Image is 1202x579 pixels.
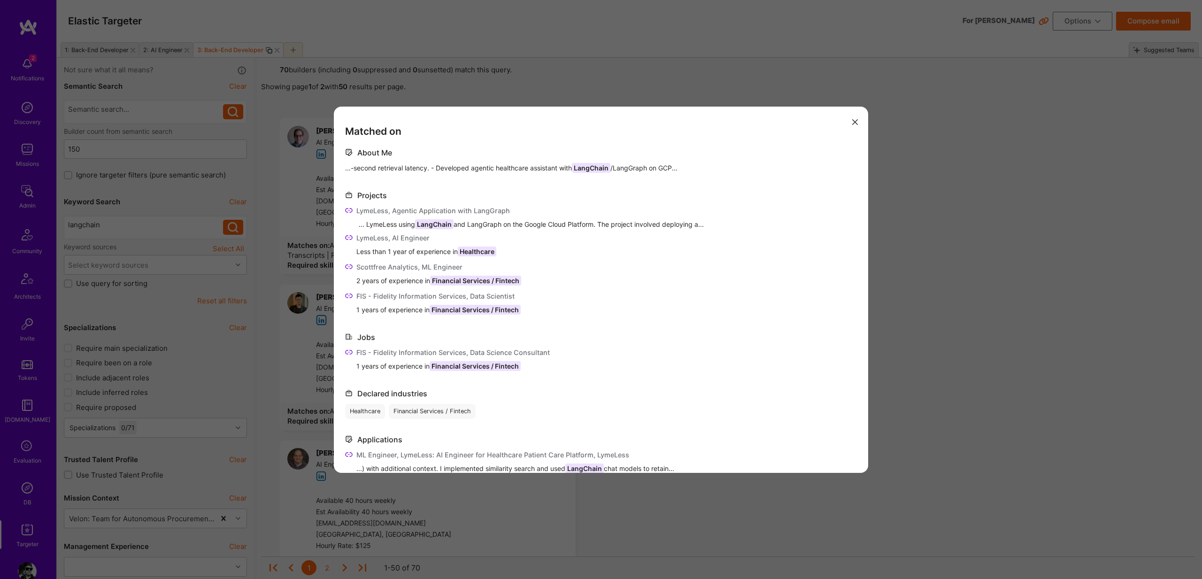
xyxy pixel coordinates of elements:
[356,450,674,460] div: ML Engineer, LymeLess: AI Engineer for Healthcare Patient Care Platform, LymeLess
[356,291,521,301] div: FIS - Fidelity Information Services, Data Scientist
[356,247,496,256] span: Less than 1 year of experience in
[430,305,521,315] span: Financial Services / Fintech
[345,191,353,199] i: icon Projects
[345,163,678,173] span: ...-second retrieval latency. - Developed agentic healthcare assistant with /LangGraph on GCP...
[345,389,353,397] i: icon DeclaredIndustries
[345,333,353,340] i: icon Jobs
[334,107,868,473] div: modal
[345,234,353,241] i: icon LinkSecondary
[345,348,353,356] i: icon LinkSecondary
[357,389,427,399] div: Declared industries
[430,276,521,286] span: Financial Services / Fintech
[357,435,402,445] div: Applications
[415,219,454,229] span: LangChain
[565,463,604,473] span: LangChain
[356,233,496,243] div: LymeLess, AI Engineer
[357,191,387,201] div: Projects
[356,463,674,473] span: ...) with additional context. I implemented similarity search and used chat models to retain...
[345,125,857,137] h3: Matched on
[458,247,496,256] span: Healthcare
[389,404,476,419] div: Financial Services / Fintech
[356,276,521,286] span: 2 years of experience in
[430,361,521,371] span: Financial Services / Fintech
[356,305,521,315] span: 1 years of experience in
[359,219,857,229] div: ... LymeLess using and LangGraph on the Google Cloud Platform. The project involved deploying a...
[345,292,353,300] i: icon LinkSecondary
[356,347,550,357] div: FIS - Fidelity Information Services, Data Science Consultant
[345,451,353,458] i: icon LinkSecondary
[345,148,353,156] i: icon AboutMe
[345,207,353,214] i: icon LinkSecondary
[345,263,353,270] i: icon LinkSecondary
[356,262,521,272] div: Scottfree Analytics, ML Engineer
[357,148,392,158] div: About Me
[852,119,858,125] i: icon Close
[345,435,353,443] i: icon Applications
[356,206,510,216] div: LymeLess, Agentic Application with LangGraph
[357,332,375,342] div: Jobs
[572,163,610,173] span: LangChain
[356,361,550,371] span: 1 years of experience in
[345,404,385,419] div: Healthcare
